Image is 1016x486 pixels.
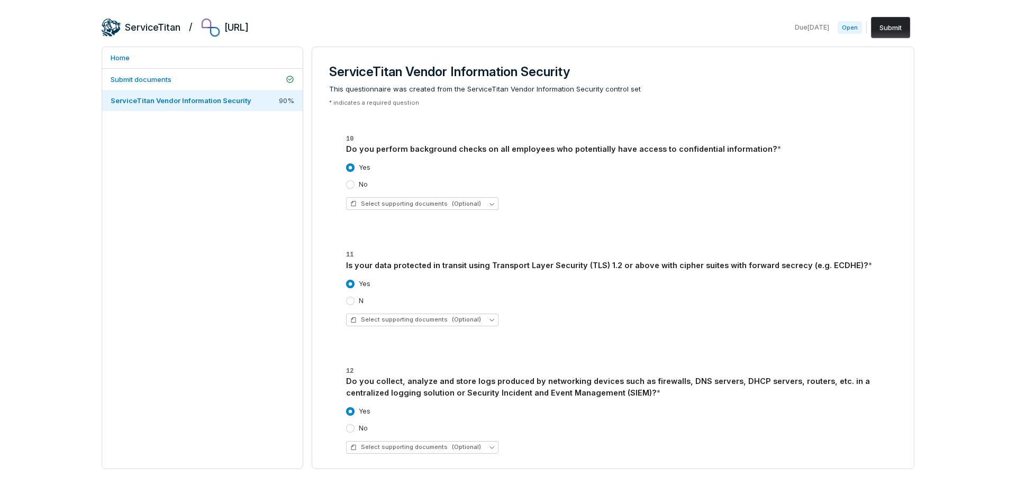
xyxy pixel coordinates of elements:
[838,21,862,34] span: Open
[329,64,897,80] h3: ServiceTitan Vendor Information Security
[102,47,303,68] a: Home
[279,96,294,105] span: 90 %
[329,84,897,95] span: This questionnaire was created from the ServiceTitan Vendor Information Security control set
[224,21,249,34] h2: [URL]
[102,69,303,90] a: Submit documents
[795,23,829,32] span: Due [DATE]
[329,99,897,107] p: * indicates a required question
[346,368,353,375] span: 12
[111,75,171,84] span: Submit documents
[452,443,481,451] span: (Optional)
[359,163,370,172] label: Yes
[350,316,481,324] span: Select supporting documents
[359,407,370,416] label: Yes
[125,21,180,34] h2: ServiceTitan
[350,200,481,208] span: Select supporting documents
[452,316,481,324] span: (Optional)
[359,297,364,305] label: N
[359,180,368,189] label: No
[346,251,353,259] span: 11
[350,443,481,451] span: Select supporting documents
[189,18,193,34] h2: /
[359,280,370,288] label: Yes
[871,17,910,38] button: Submit
[346,143,893,155] div: Do you perform background checks on all employees who potentially have access to confidential inf...
[102,90,303,111] a: ServiceTitan Vendor Information Security90%
[346,135,353,143] span: 10
[346,375,893,399] div: Do you collect, analyze and store logs produced by networking devices such as firewalls, DNS serv...
[359,424,368,433] label: No
[111,96,251,105] span: ServiceTitan Vendor Information Security
[346,260,893,271] div: Is your data protected in transit using Transport Layer Security (TLS) 1.2 or above with cipher s...
[452,200,481,208] span: (Optional)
